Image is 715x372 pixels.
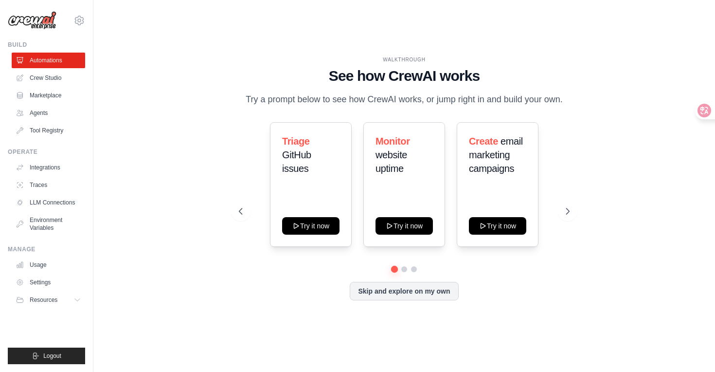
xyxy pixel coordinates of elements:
span: Triage [282,136,310,147]
span: Create [469,136,498,147]
a: LLM Connections [12,195,85,210]
div: WALKTHROUGH [239,56,570,63]
h1: See how CrewAI works [239,67,570,85]
div: Operate [8,148,85,156]
span: email marketing campaigns [469,136,523,174]
span: Logout [43,352,61,360]
a: Crew Studio [12,70,85,86]
button: Logout [8,348,85,364]
div: Manage [8,245,85,253]
div: Build [8,41,85,49]
a: Tool Registry [12,123,85,138]
a: Usage [12,257,85,273]
span: Monitor [375,136,410,147]
a: Traces [12,177,85,193]
span: website uptime [375,149,407,174]
a: Automations [12,53,85,68]
a: Integrations [12,160,85,175]
button: Resources [12,292,85,308]
a: Marketplace [12,88,85,103]
a: Environment Variables [12,212,85,236]
span: GitHub issues [282,149,311,174]
button: Try it now [375,217,433,235]
button: Try it now [469,217,526,235]
span: Resources [30,296,57,304]
img: Logo [8,11,56,30]
a: Agents [12,105,85,121]
button: Try it now [282,217,340,235]
a: Settings [12,275,85,290]
p: Try a prompt below to see how CrewAI works, or jump right in and build your own. [241,93,568,107]
button: Skip and explore on my own [350,282,458,300]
